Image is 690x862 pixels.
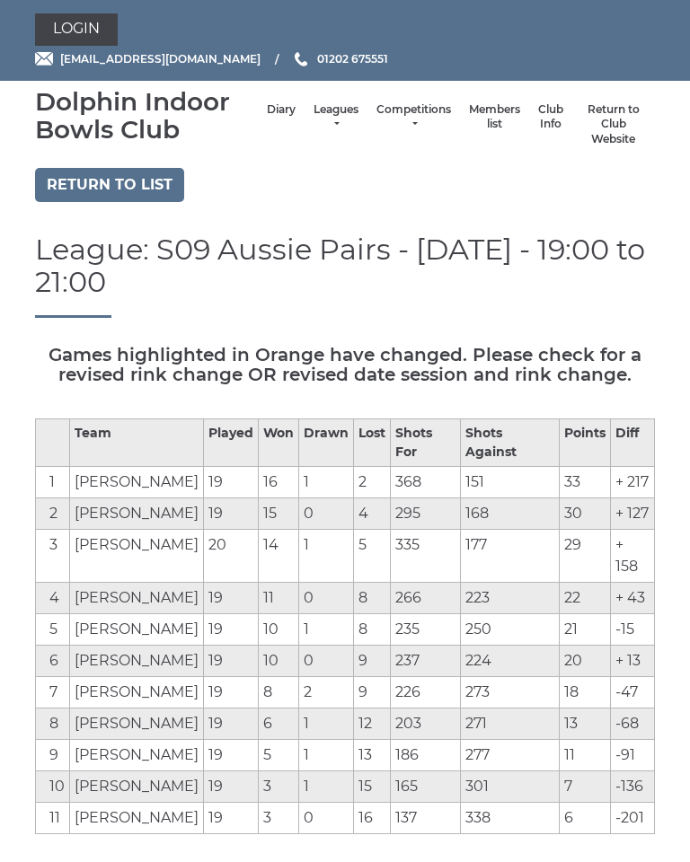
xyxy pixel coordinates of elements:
td: 223 [461,582,560,613]
td: 19 [204,613,259,645]
td: [PERSON_NAME] [70,770,204,802]
td: 137 [391,802,461,833]
td: 2 [354,466,391,497]
th: Drawn [299,418,354,466]
th: Team [70,418,204,466]
td: 151 [461,466,560,497]
td: 19 [204,739,259,770]
td: 7 [36,676,70,708]
td: 1 [36,466,70,497]
td: 8 [259,676,299,708]
img: Phone us [295,52,307,66]
td: 7 [560,770,611,802]
td: 33 [560,466,611,497]
td: 0 [299,582,354,613]
td: 15 [354,770,391,802]
td: 0 [299,645,354,676]
td: 8 [354,613,391,645]
td: 186 [391,739,461,770]
td: [PERSON_NAME] [70,676,204,708]
td: 19 [204,676,259,708]
a: Competitions [376,102,451,132]
a: Leagues [314,102,358,132]
td: + 13 [611,645,655,676]
td: 250 [461,613,560,645]
td: [PERSON_NAME] [70,802,204,833]
th: Shots For [391,418,461,466]
th: Diff [611,418,655,466]
td: [PERSON_NAME] [70,497,204,529]
img: Email [35,52,53,66]
td: 22 [560,582,611,613]
td: 277 [461,739,560,770]
td: 8 [354,582,391,613]
td: 338 [461,802,560,833]
td: 14 [259,529,299,582]
td: 16 [354,802,391,833]
td: 266 [391,582,461,613]
td: 19 [204,497,259,529]
td: -68 [611,708,655,739]
td: 9 [354,645,391,676]
td: + 127 [611,497,655,529]
td: 1 [299,739,354,770]
h1: League: S09 Aussie Pairs - [DATE] - 19:00 to 21:00 [35,233,655,317]
td: 177 [461,529,560,582]
td: 19 [204,708,259,739]
td: [PERSON_NAME] [70,466,204,497]
td: 20 [560,645,611,676]
td: 9 [36,739,70,770]
td: [PERSON_NAME] [70,708,204,739]
a: Email [EMAIL_ADDRESS][DOMAIN_NAME] [35,50,261,67]
td: 3 [259,770,299,802]
td: 13 [560,708,611,739]
span: [EMAIL_ADDRESS][DOMAIN_NAME] [60,52,261,66]
td: 0 [299,802,354,833]
span: 01202 675551 [317,52,388,66]
td: 203 [391,708,461,739]
td: 9 [354,676,391,708]
td: 1 [299,529,354,582]
td: 1 [299,613,354,645]
td: 4 [36,582,70,613]
div: Dolphin Indoor Bowls Club [35,88,258,144]
td: + 158 [611,529,655,582]
td: + 217 [611,466,655,497]
td: 19 [204,582,259,613]
td: 271 [461,708,560,739]
th: Won [259,418,299,466]
td: 12 [354,708,391,739]
th: Shots Against [461,418,560,466]
td: -136 [611,770,655,802]
td: 19 [204,802,259,833]
h5: Games highlighted in Orange have changed. Please check for a revised rink change OR revised date ... [35,345,655,384]
a: Login [35,13,118,46]
td: 13 [354,739,391,770]
td: 11 [36,802,70,833]
td: 3 [259,802,299,833]
td: 29 [560,529,611,582]
td: 6 [259,708,299,739]
td: 226 [391,676,461,708]
td: 5 [36,613,70,645]
td: 335 [391,529,461,582]
td: 301 [461,770,560,802]
td: 168 [461,497,560,529]
td: [PERSON_NAME] [70,739,204,770]
td: 21 [560,613,611,645]
td: -47 [611,676,655,708]
a: Diary [267,102,296,118]
th: Lost [354,418,391,466]
td: 0 [299,497,354,529]
td: 10 [36,770,70,802]
td: 237 [391,645,461,676]
td: 295 [391,497,461,529]
td: 10 [259,645,299,676]
td: 6 [36,645,70,676]
td: 1 [299,466,354,497]
td: 2 [36,497,70,529]
td: 1 [299,770,354,802]
td: 6 [560,802,611,833]
td: [PERSON_NAME] [70,582,204,613]
td: 19 [204,770,259,802]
